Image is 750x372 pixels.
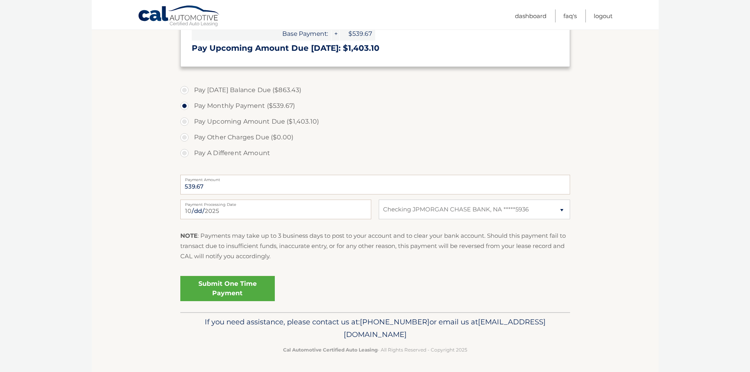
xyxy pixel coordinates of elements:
label: Pay Monthly Payment ($539.67) [180,98,570,114]
label: Pay [DATE] Balance Due ($863.43) [180,82,570,98]
input: Payment Date [180,200,371,219]
p: : Payments may take up to 3 business days to post to your account and to clear your bank account.... [180,231,570,262]
label: Pay Other Charges Due ($0.00) [180,130,570,145]
span: + [331,27,339,41]
a: Logout [594,9,613,22]
h3: Pay Upcoming Amount Due [DATE]: $1,403.10 [192,43,559,53]
a: Cal Automotive [138,5,220,28]
label: Pay Upcoming Amount Due ($1,403.10) [180,114,570,130]
strong: NOTE [180,232,198,239]
p: - All Rights Reserved - Copyright 2025 [185,346,565,354]
label: Pay A Different Amount [180,145,570,161]
a: Dashboard [515,9,546,22]
span: Base Payment: [192,27,331,41]
strong: Cal Automotive Certified Auto Leasing [283,347,378,353]
input: Payment Amount [180,175,570,194]
label: Payment Processing Date [180,200,371,206]
label: Payment Amount [180,175,570,181]
span: $539.67 [340,27,375,41]
span: [EMAIL_ADDRESS][DOMAIN_NAME] [344,317,546,339]
span: [PHONE_NUMBER] [360,317,430,326]
a: FAQ's [563,9,577,22]
a: Submit One Time Payment [180,276,275,301]
p: If you need assistance, please contact us at: or email us at [185,316,565,341]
